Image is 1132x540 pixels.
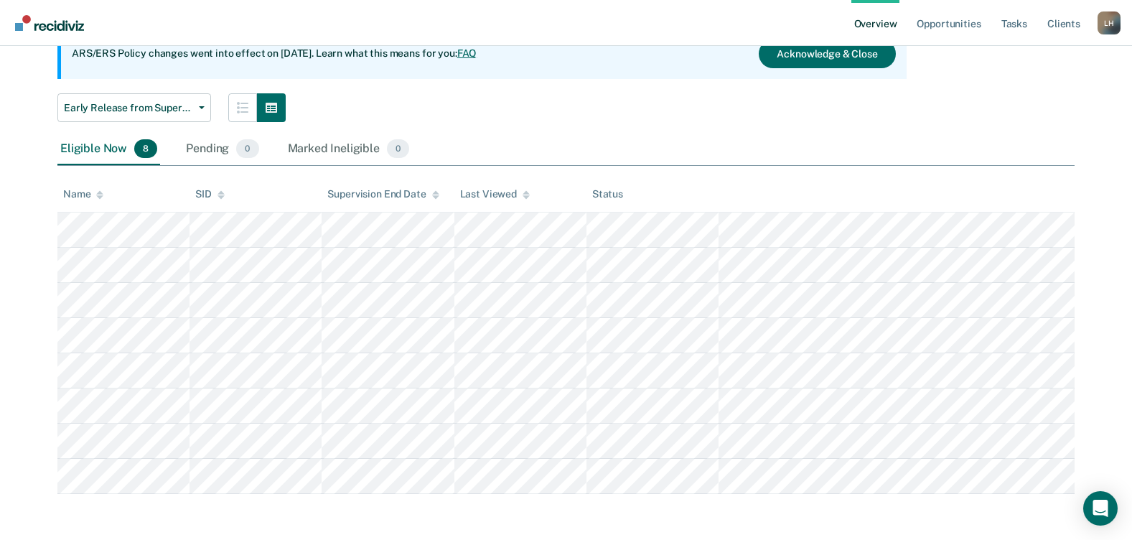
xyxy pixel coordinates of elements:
[457,47,477,59] a: FAQ
[64,102,193,114] span: Early Release from Supervision
[57,134,160,165] div: Eligible Now8
[1083,491,1118,526] div: Open Intercom Messenger
[327,188,439,200] div: Supervision End Date
[72,47,477,61] p: ARS/ERS Policy changes went into effect on [DATE]. Learn what this means for you:
[63,188,103,200] div: Name
[285,134,413,165] div: Marked Ineligible0
[1098,11,1121,34] div: L H
[460,188,530,200] div: Last Viewed
[15,15,84,31] img: Recidiviz
[183,134,261,165] div: Pending0
[1098,11,1121,34] button: Profile dropdown button
[57,93,211,122] button: Early Release from Supervision
[195,188,225,200] div: SID
[387,139,409,158] span: 0
[134,139,157,158] span: 8
[759,39,895,68] button: Acknowledge & Close
[592,188,623,200] div: Status
[236,139,258,158] span: 0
